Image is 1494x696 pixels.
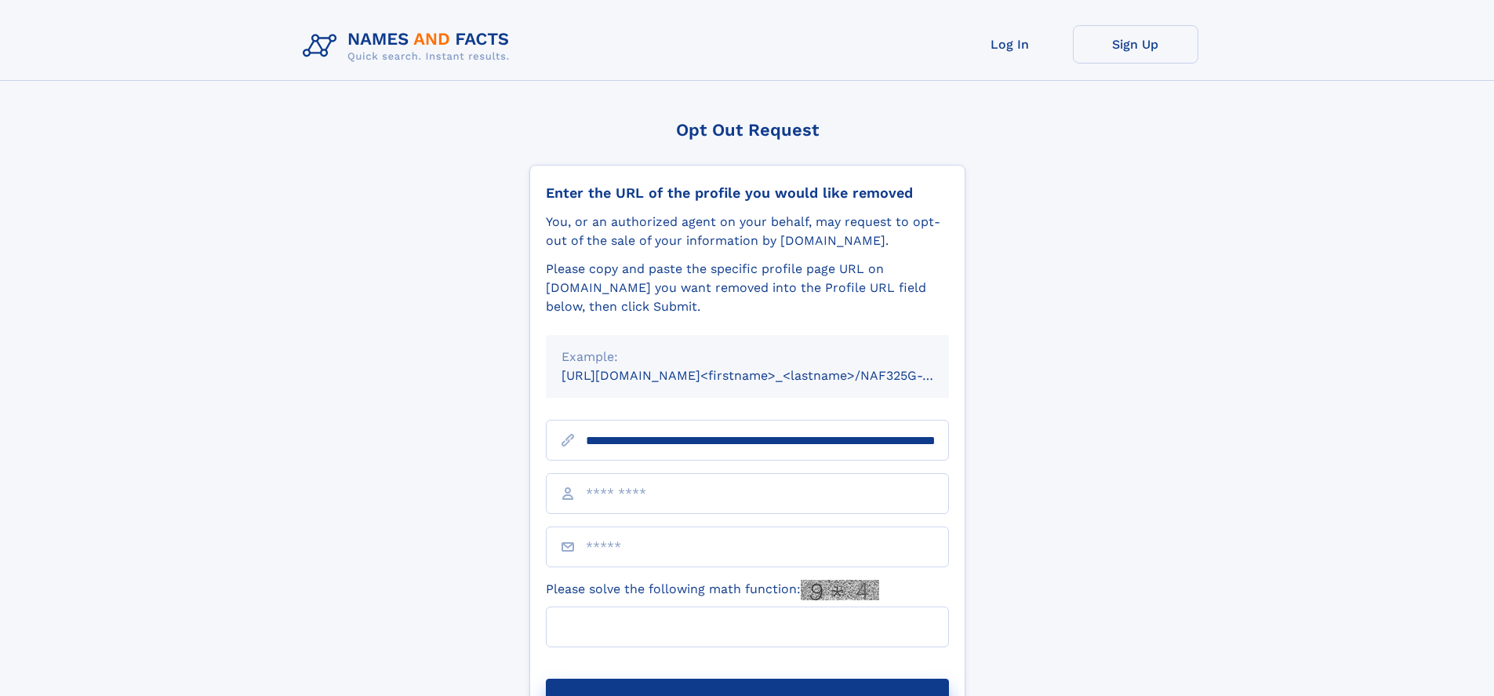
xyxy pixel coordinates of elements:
[562,348,933,366] div: Example:
[546,184,949,202] div: Enter the URL of the profile you would like removed
[546,580,879,600] label: Please solve the following math function:
[546,260,949,316] div: Please copy and paste the specific profile page URL on [DOMAIN_NAME] you want removed into the Pr...
[947,25,1073,64] a: Log In
[296,25,522,67] img: Logo Names and Facts
[562,368,979,383] small: [URL][DOMAIN_NAME]<firstname>_<lastname>/NAF325G-xxxxxxxx
[1073,25,1198,64] a: Sign Up
[529,120,965,140] div: Opt Out Request
[546,213,949,250] div: You, or an authorized agent on your behalf, may request to opt-out of the sale of your informatio...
